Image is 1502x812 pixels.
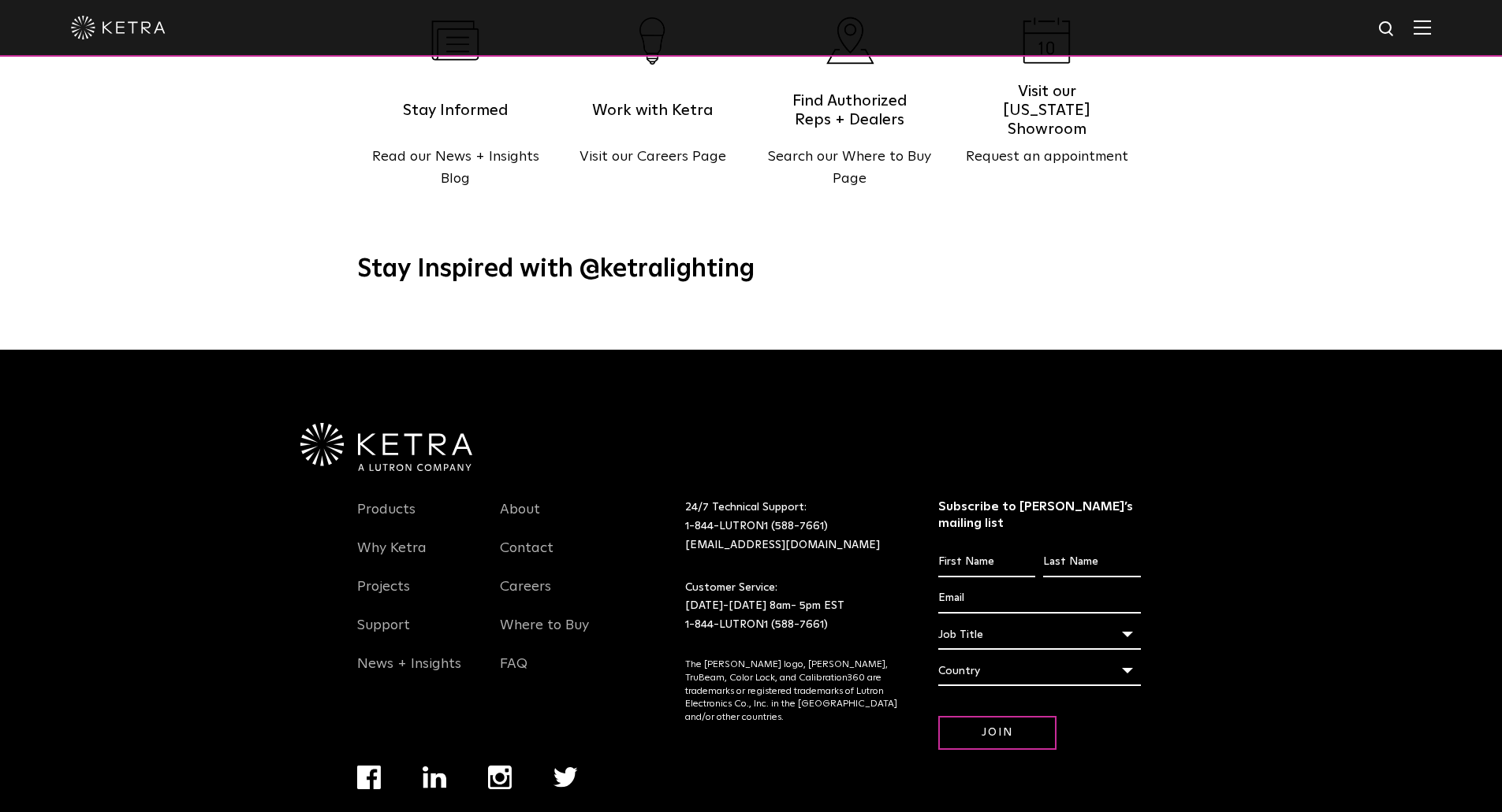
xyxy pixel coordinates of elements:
p: 24/7 Technical Support: [685,499,899,554]
p: Customer Service: [DATE]-[DATE] 8am- 5pm EST [685,579,899,635]
a: Careers [500,578,551,614]
img: ketra-logo-2019-white [71,16,166,39]
div: Job Title [938,620,1141,650]
h5: Work with Ketra [586,91,720,130]
img: instagram [488,766,512,789]
p: Search our Where to Buy Page [751,146,949,191]
a: Contact [500,539,553,576]
h3: Subscribe to [PERSON_NAME]’s mailing list [938,499,1141,532]
input: Join [938,716,1057,750]
a: [EMAIL_ADDRESS][DOMAIN_NAME] [685,539,880,551]
input: Email [938,584,1141,614]
p: Read our News + Insights Blog [357,146,554,191]
input: First Name [938,547,1035,577]
a: Products [357,501,416,537]
img: Ketra-aLutronCo_White_RGB [300,423,472,472]
img: facebook [357,766,381,789]
a: Projects [357,578,410,614]
a: FAQ [500,655,527,691]
a: Why Ketra [357,539,427,576]
h3: Stay Inspired with @ketralighting [357,254,1146,287]
img: twitter [553,767,578,788]
input: Last Name [1043,547,1140,577]
h5: Stay Informed [389,91,523,130]
p: Request an appointment [949,146,1146,169]
div: Navigation Menu [500,499,620,691]
img: linkedin [423,766,447,788]
a: About [500,501,540,537]
p: Visit our Careers Page [554,146,751,169]
img: search icon [1377,20,1397,39]
h5: Visit our [US_STATE] Showroom [980,91,1114,130]
p: The [PERSON_NAME] logo, [PERSON_NAME], TruBeam, Color Lock, and Calibration360 are trademarks or ... [685,658,899,725]
a: Support [357,617,410,653]
a: Where to Buy [500,617,589,653]
div: Navigation Menu [357,499,477,691]
a: 1-844-LUTRON1 (588-7661) [685,619,828,630]
h5: Find Authorized Reps + Dealers [783,91,917,130]
div: Country [938,656,1141,686]
img: Hamburger%20Nav.svg [1414,20,1431,35]
a: 1-844-LUTRON1 (588-7661) [685,521,828,532]
a: News + Insights [357,655,461,691]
